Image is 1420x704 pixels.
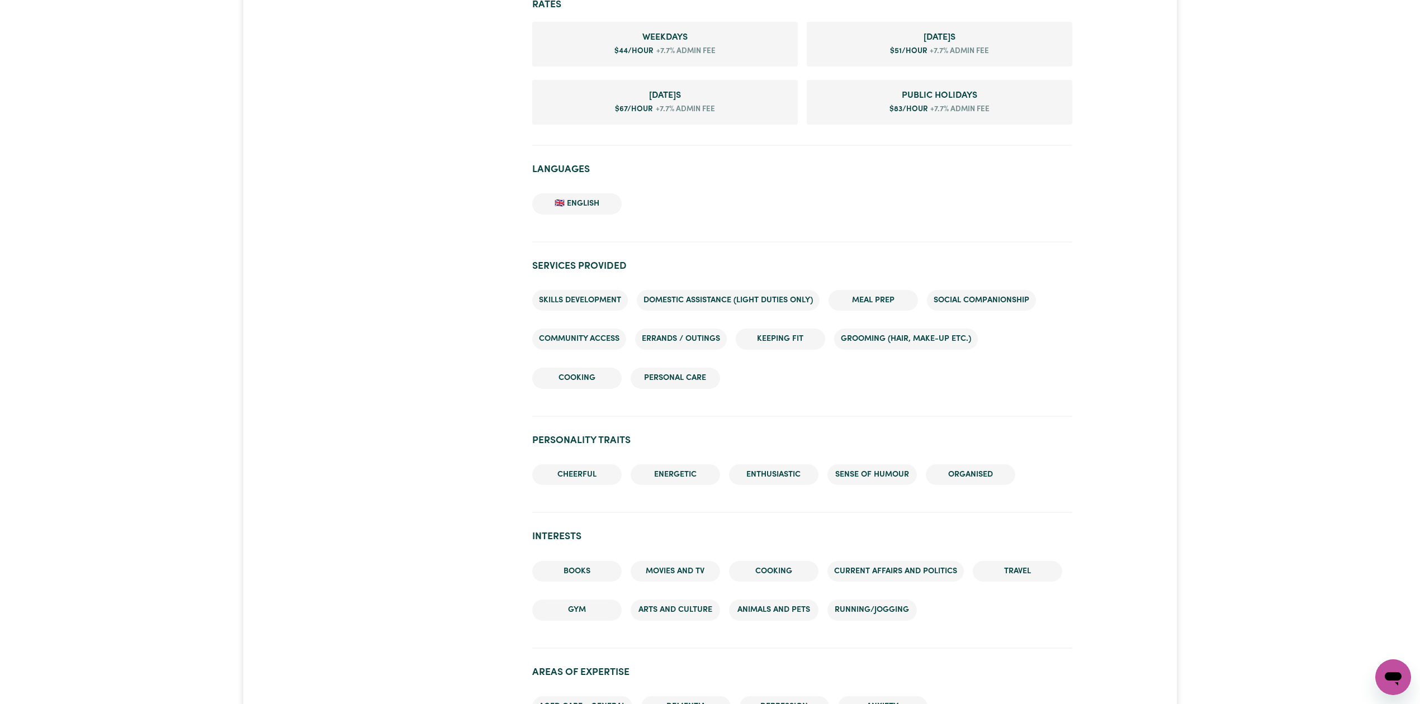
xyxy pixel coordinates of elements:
li: Movies and TV [631,561,720,582]
li: Cooking [729,561,818,582]
span: Saturday rate [816,31,1063,44]
span: Weekday rate [541,31,789,44]
h2: Personality traits [532,435,1072,446]
h2: Services provided [532,260,1072,272]
li: Cooking [532,368,622,389]
li: Books [532,561,622,582]
li: Social companionship [927,290,1036,311]
h2: Interests [532,531,1072,543]
li: Running/Jogging [827,600,917,621]
iframe: Button to launch messaging window [1375,659,1411,695]
span: +7.7% admin fee [654,46,716,57]
li: Keeping fit [736,329,825,350]
li: Current Affairs and Politics [827,561,964,582]
h2: Languages [532,164,1072,175]
li: Animals and pets [729,600,818,621]
span: +7.7% admin fee [653,104,715,115]
li: Enthusiastic [729,464,818,486]
li: Arts and Culture [631,600,720,621]
li: Cheerful [532,464,622,486]
li: Sense of Humour [827,464,917,486]
li: Personal care [631,368,720,389]
h2: Areas of Expertise [532,667,1072,678]
li: Community access [532,329,626,350]
span: +7.7% admin fee [927,46,990,57]
span: Sunday rate [541,89,789,102]
span: +7.7% admin fee [928,104,990,115]
span: $ 51 /hour [890,47,927,55]
li: Grooming (hair, make-up etc.) [834,329,978,350]
li: Energetic [631,464,720,486]
li: Meal prep [829,290,918,311]
li: Organised [926,464,1015,486]
span: $ 67 /hour [615,106,653,113]
span: $ 44 /hour [614,47,654,55]
li: Errands / Outings [635,329,727,350]
li: 🇬🇧 English [532,193,622,215]
li: Gym [532,600,622,621]
li: Travel [973,561,1062,582]
li: Domestic assistance (light duties only) [637,290,820,311]
li: Skills Development [532,290,628,311]
span: Public Holiday rate [816,89,1063,102]
span: $ 83 /hour [889,106,928,113]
